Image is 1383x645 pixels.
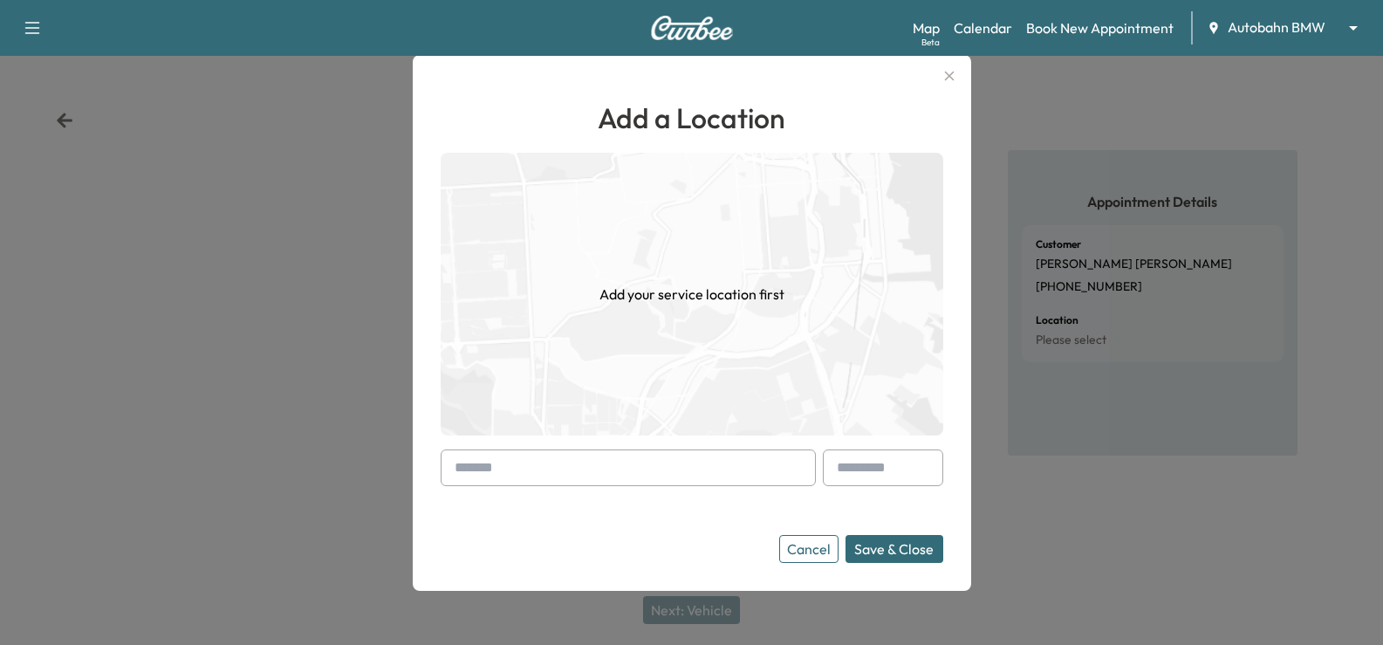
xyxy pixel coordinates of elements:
[650,16,734,40] img: Curbee Logo
[913,17,940,38] a: MapBeta
[441,153,943,436] img: empty-map-CL6vilOE.png
[921,36,940,49] div: Beta
[1228,17,1325,38] span: Autobahn BMW
[779,535,839,563] button: Cancel
[954,17,1012,38] a: Calendar
[846,535,943,563] button: Save & Close
[599,284,784,305] h1: Add your service location first
[1026,17,1174,38] a: Book New Appointment
[441,97,943,139] h1: Add a Location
